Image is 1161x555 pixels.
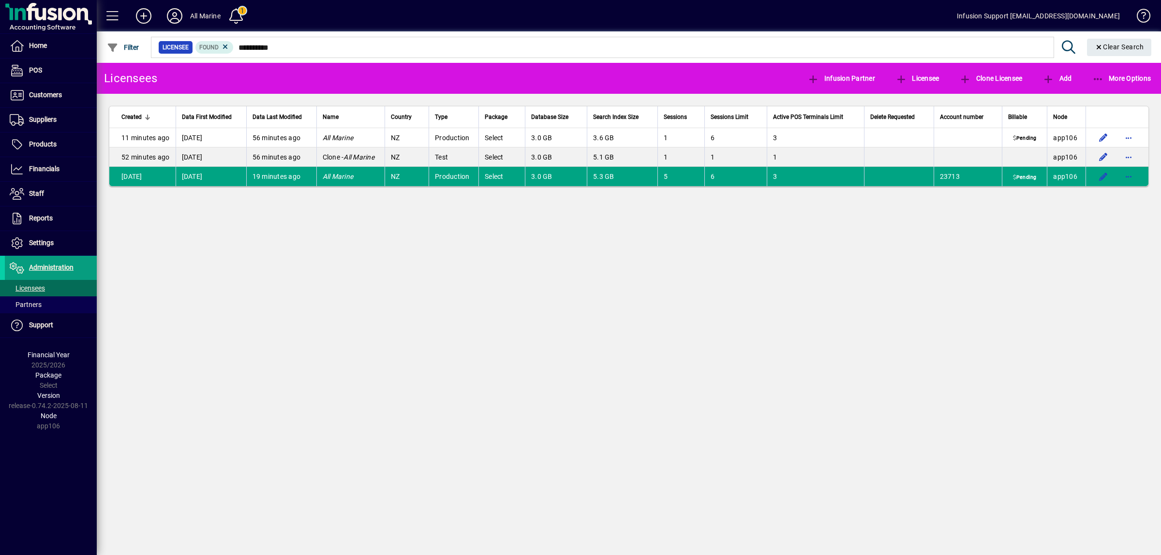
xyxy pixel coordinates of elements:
[37,392,60,399] span: Version
[159,7,190,25] button: Profile
[1011,174,1038,181] span: Pending
[323,112,339,122] span: Name
[1090,70,1154,87] button: More Options
[109,147,176,167] td: 52 minutes ago
[478,147,525,167] td: Select
[478,128,525,147] td: Select
[587,167,657,186] td: 5.3 GB
[5,280,97,296] a: Licensees
[435,112,473,122] div: Type
[1053,134,1077,142] span: app106.prod.infusionbusinesssoftware.com
[10,301,42,308] span: Partners
[1096,130,1111,146] button: Edit
[593,112,652,122] div: Search Index Size
[1040,70,1074,87] button: Add
[323,134,330,142] em: All
[253,112,311,122] div: Data Last Modified
[1096,149,1111,165] button: Edit
[1092,74,1151,82] span: More Options
[1008,112,1027,122] span: Billable
[104,71,157,86] div: Licensees
[657,147,704,167] td: 1
[385,147,429,167] td: NZ
[391,112,423,122] div: Country
[128,7,159,25] button: Add
[1095,43,1144,51] span: Clear Search
[1121,169,1136,184] button: More options
[1053,173,1077,180] span: app106.prod.infusionbusinesssoftware.com
[429,167,478,186] td: Production
[1053,112,1067,122] span: Node
[767,147,863,167] td: 1
[353,153,374,161] em: Marine
[1042,74,1072,82] span: Add
[773,112,843,122] span: Active POS Terminals Limit
[525,128,587,147] td: 3.0 GB
[1087,39,1152,56] button: Clear
[664,112,687,122] span: Sessions
[711,112,748,122] span: Sessions Limit
[5,313,97,337] a: Support
[767,167,863,186] td: 3
[870,112,928,122] div: Delete Requested
[29,190,44,197] span: Staff
[5,108,97,132] a: Suppliers
[657,167,704,186] td: 5
[767,128,863,147] td: 3
[176,167,246,186] td: [DATE]
[429,128,478,147] td: Production
[593,112,639,122] span: Search Index Size
[435,112,447,122] span: Type
[893,70,942,87] button: Licensee
[5,296,97,313] a: Partners
[29,140,57,148] span: Products
[10,284,45,292] span: Licensees
[1096,169,1111,184] button: Edit
[121,112,170,122] div: Created
[343,153,351,161] em: All
[531,112,581,122] div: Database Size
[176,128,246,147] td: [DATE]
[109,128,176,147] td: 11 minutes ago
[195,41,234,54] mat-chip: Found Status: Found
[525,167,587,186] td: 3.0 GB
[182,112,240,122] div: Data First Modified
[657,128,704,147] td: 1
[5,58,97,83] a: POS
[711,112,761,122] div: Sessions Limit
[805,70,878,87] button: Infusion Partner
[163,43,189,52] span: Licensee
[29,42,47,49] span: Home
[253,112,302,122] span: Data Last Modified
[478,167,525,186] td: Select
[391,112,412,122] span: Country
[5,83,97,107] a: Customers
[28,351,70,359] span: Financial Year
[485,112,507,122] span: Package
[176,147,246,167] td: [DATE]
[704,128,767,147] td: 6
[385,167,429,186] td: NZ
[107,44,139,51] span: Filter
[704,147,767,167] td: 1
[704,167,767,186] td: 6
[29,214,53,222] span: Reports
[29,239,54,247] span: Settings
[5,34,97,58] a: Home
[587,128,657,147] td: 3.6 GB
[29,116,57,123] span: Suppliers
[531,112,568,122] span: Database Size
[807,74,875,82] span: Infusion Partner
[1008,112,1041,122] div: Billable
[199,44,219,51] span: Found
[323,112,379,122] div: Name
[1053,112,1080,122] div: Node
[29,66,42,74] span: POS
[5,206,97,231] a: Reports
[182,112,232,122] span: Data First Modified
[895,74,939,82] span: Licensee
[109,167,176,186] td: [DATE]
[323,173,330,180] em: All
[429,147,478,167] td: Test
[1053,153,1077,161] span: app106.prod.infusionbusinesssoftware.com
